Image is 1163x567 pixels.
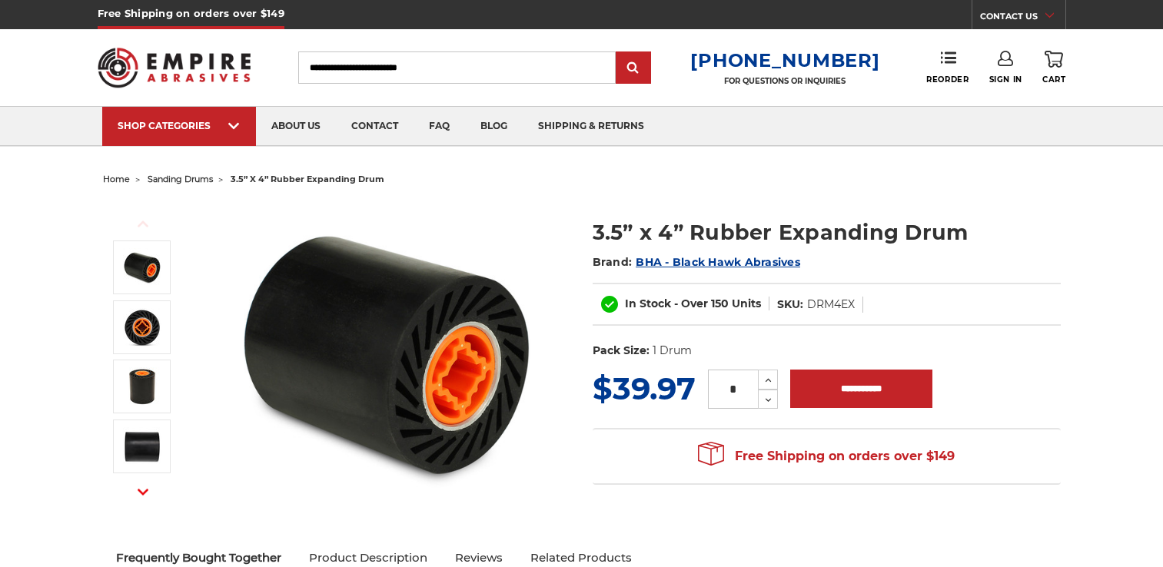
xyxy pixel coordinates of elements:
[1042,51,1065,85] a: Cart
[593,255,633,269] span: Brand:
[125,207,161,240] button: Previous
[593,370,696,407] span: $39.97
[989,75,1022,85] span: Sign In
[618,53,649,84] input: Submit
[593,217,1061,247] h1: 3.5” x 4” Rubber Expanding Drum
[125,475,161,508] button: Next
[926,51,969,84] a: Reorder
[523,107,660,146] a: shipping & returns
[123,367,161,406] img: Rubber expanding wheel for sanding drum
[690,76,879,86] p: FOR QUESTIONS OR INQUIRIES
[711,297,729,310] span: 150
[256,107,336,146] a: about us
[732,297,761,310] span: Units
[625,297,671,310] span: In Stock
[414,107,465,146] a: faq
[636,255,800,269] a: BHA - Black Hawk Abrasives
[336,107,414,146] a: contact
[653,343,692,359] dd: 1 Drum
[234,201,542,509] img: 3.5 inch rubber expanding drum for sanding belt
[465,107,523,146] a: blog
[103,174,130,184] a: home
[980,8,1065,29] a: CONTACT US
[698,441,955,472] span: Free Shipping on orders over $149
[148,174,213,184] a: sanding drums
[231,174,384,184] span: 3.5” x 4” rubber expanding drum
[123,308,161,346] img: 3.5 inch x 4 inch expanding drum
[98,38,251,98] img: Empire Abrasives
[807,297,855,313] dd: DRM4EX
[674,297,708,310] span: - Over
[690,49,879,71] a: [PHONE_NUMBER]
[777,297,803,313] dt: SKU:
[118,120,241,131] div: SHOP CATEGORIES
[123,248,161,287] img: 3.5 inch rubber expanding drum for sanding belt
[593,343,650,359] dt: Pack Size:
[926,75,969,85] span: Reorder
[123,427,161,466] img: 3.5” x 4” Rubber Expanding Drum
[1042,75,1065,85] span: Cart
